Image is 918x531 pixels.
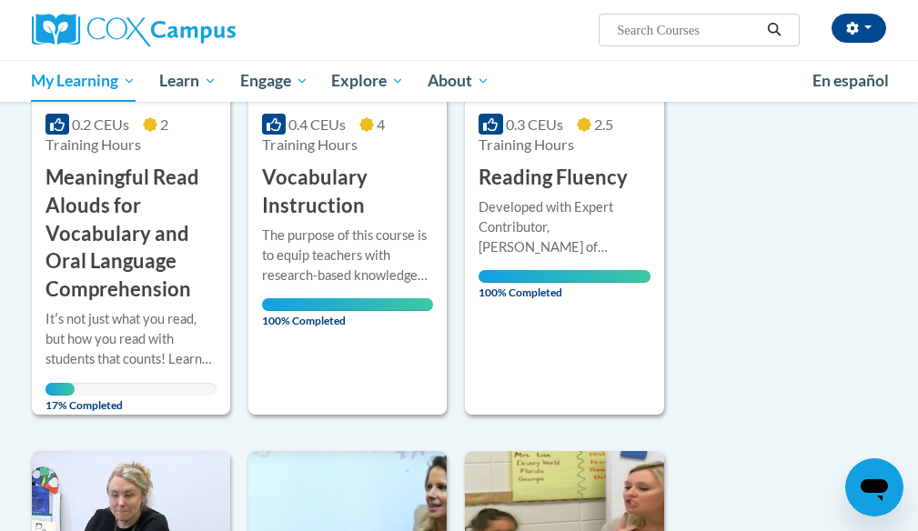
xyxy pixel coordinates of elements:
span: Explore [331,70,404,92]
a: Cox Campus [32,14,298,46]
h3: Reading Fluency [479,164,628,192]
span: 0.4 CEUs [288,115,346,133]
span: About [428,70,489,92]
div: The purpose of this course is to equip teachers with research-based knowledge and strategies to p... [262,225,433,286]
a: My Learning [20,60,148,102]
span: 100% Completed [479,270,650,299]
span: En español [812,71,889,90]
a: About [416,60,501,102]
div: Main menu [18,60,901,102]
span: 17% Completed [45,383,75,412]
span: Learn [159,70,217,92]
div: Developed with Expert Contributor, [PERSON_NAME] of [GEOGRAPHIC_DATA][US_STATE], [GEOGRAPHIC_DATA... [479,197,650,257]
button: Search [761,19,788,41]
a: Explore [319,60,416,102]
img: Cox Campus [32,14,236,46]
span: My Learning [31,70,136,92]
div: Itʹs not just what you read, but how you read with students that counts! Learn how you can make y... [45,309,217,369]
span: 100% Completed [262,298,433,327]
button: Account Settings [832,14,886,43]
span: 2 Training Hours [45,115,168,153]
iframe: Button to launch messaging window [845,458,903,516]
h3: Vocabulary Instruction [262,164,433,220]
div: Your progress [479,270,650,283]
div: Your progress [45,383,75,396]
span: 2.5 Training Hours [479,115,612,153]
a: En español [801,62,901,100]
span: 0.2 CEUs [72,115,129,133]
span: 0.3 CEUs [506,115,563,133]
a: Engage [228,60,320,102]
h3: Meaningful Read Alouds for Vocabulary and Oral Language Comprehension [45,164,217,304]
span: Engage [240,70,308,92]
input: Search Courses [615,19,761,41]
span: 4 Training Hours [262,115,385,153]
a: Learn [147,60,228,102]
div: Your progress [262,298,433,311]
